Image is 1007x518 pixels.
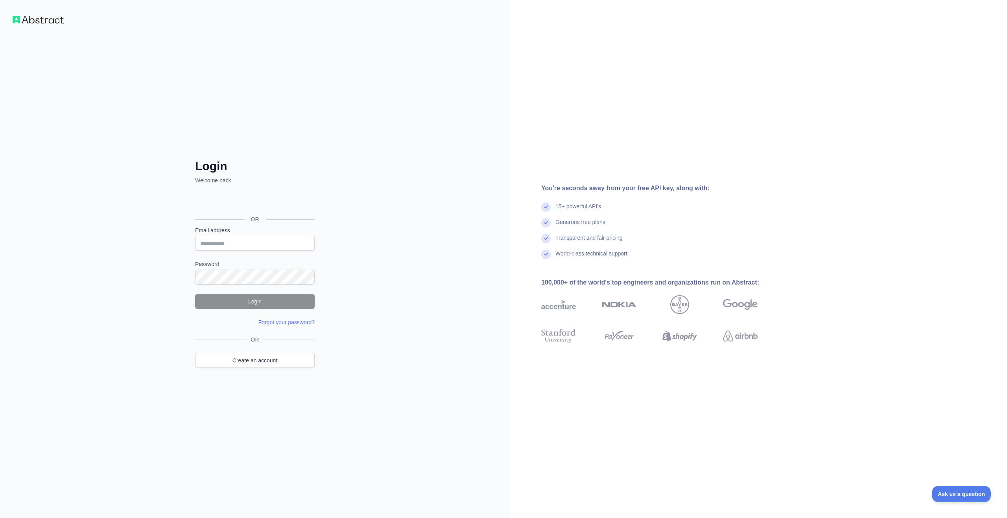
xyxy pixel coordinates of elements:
a: Create an account [195,353,315,368]
img: stanford university [541,327,576,345]
div: You're seconds away from your free API key, along with: [541,184,783,193]
img: Workflow [13,16,64,24]
img: shopify [662,327,697,345]
label: Password [195,260,315,268]
div: 15+ powerful API's [555,202,601,218]
span: OR [248,336,262,343]
img: google [723,295,758,314]
button: Login [195,294,315,309]
a: Forgot your password? [258,319,315,325]
div: Transparent and fair pricing [555,234,623,250]
img: airbnb [723,327,758,345]
div: Generous free plans [555,218,605,234]
span: OR [245,215,266,223]
img: check mark [541,234,551,243]
iframe: Toggle Customer Support [932,486,991,502]
img: check mark [541,218,551,228]
img: nokia [602,295,636,314]
label: Email address [195,226,315,234]
img: check mark [541,202,551,212]
img: payoneer [602,327,636,345]
div: World-class technical support [555,250,627,265]
img: bayer [670,295,689,314]
iframe: Bouton "Se connecter avec Google" [191,193,317,210]
img: accenture [541,295,576,314]
h2: Login [195,159,315,173]
div: 100,000+ of the world's top engineers and organizations run on Abstract: [541,278,783,287]
img: check mark [541,250,551,259]
p: Welcome back [195,176,315,184]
